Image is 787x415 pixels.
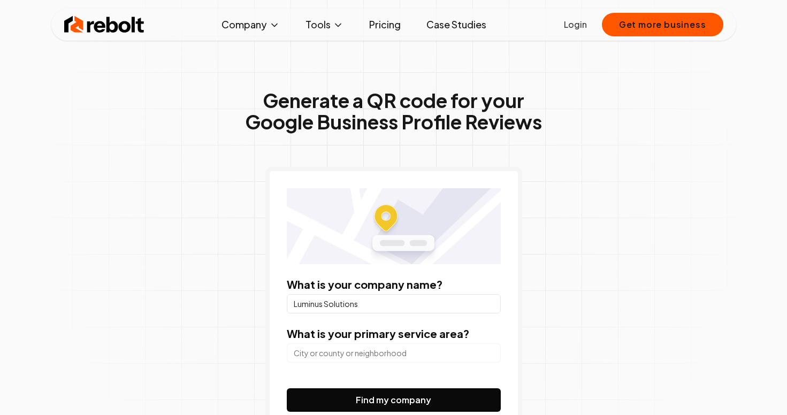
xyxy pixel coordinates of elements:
button: Company [213,14,288,35]
a: Login [564,18,587,31]
img: Location map [287,188,501,264]
label: What is your primary service area? [287,327,469,340]
img: Rebolt Logo [64,14,144,35]
button: Get more business [602,13,723,36]
a: Case Studies [418,14,495,35]
a: Pricing [361,14,409,35]
h1: Generate a QR code for your Google Business Profile Reviews [245,90,542,133]
button: Tools [297,14,352,35]
input: Company Name [287,294,501,313]
label: What is your company name? [287,278,442,291]
input: City or county or neighborhood [287,343,501,363]
button: Find my company [287,388,501,412]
